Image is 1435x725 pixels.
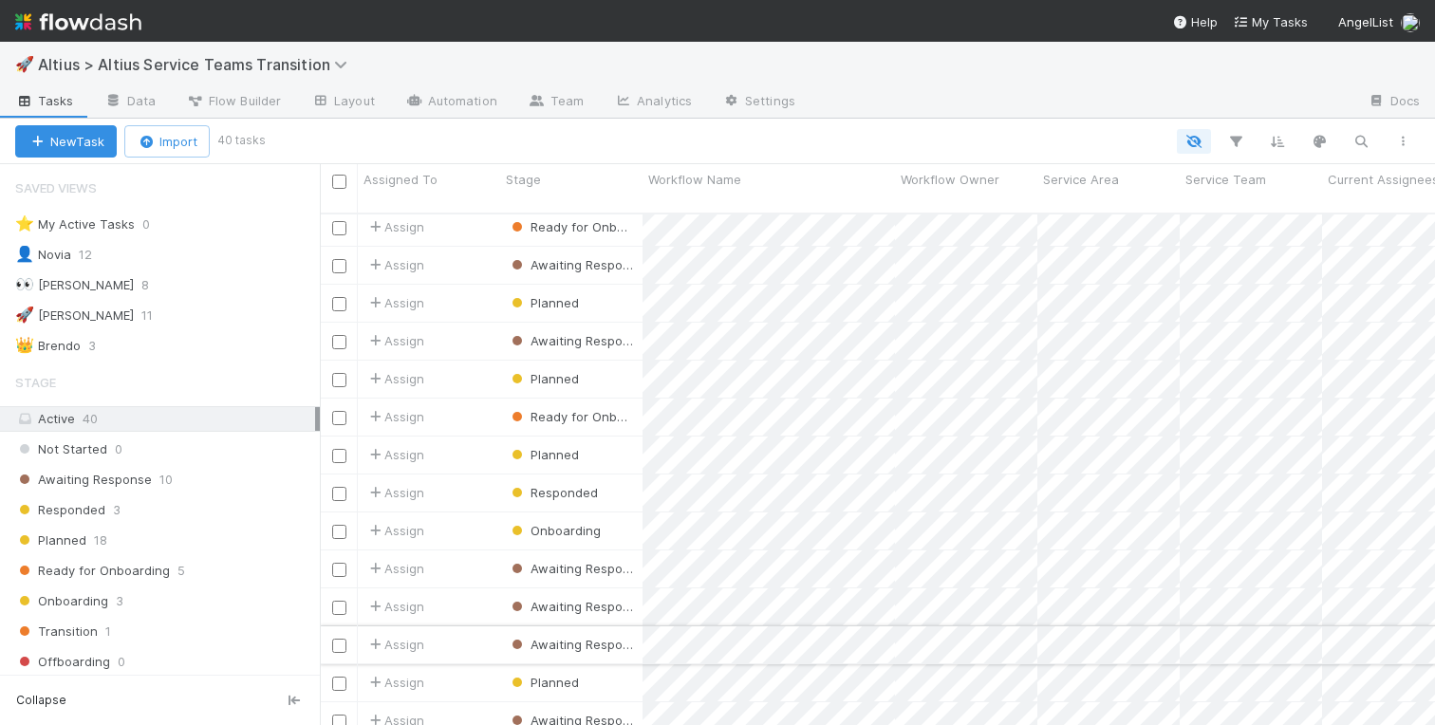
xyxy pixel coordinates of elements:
[1233,14,1308,29] span: My Tasks
[15,304,134,327] div: [PERSON_NAME]
[15,246,34,262] span: 👤
[508,331,633,350] div: Awaiting Response
[508,485,598,500] span: Responded
[508,673,579,692] div: Planned
[508,559,633,578] div: Awaiting Response
[332,601,346,615] input: Toggle Row Selected
[508,333,644,348] span: Awaiting Response
[332,259,346,273] input: Toggle Row Selected
[15,213,135,236] div: My Active Tasks
[217,132,266,149] small: 40 tasks
[707,87,811,118] a: Settings
[508,217,633,236] div: Ready for Onboarding
[365,597,424,616] span: Assign
[83,411,98,426] span: 40
[15,437,107,461] span: Not Started
[186,91,281,110] span: Flow Builder
[1338,14,1393,29] span: AngelList
[508,521,601,540] div: Onboarding
[15,169,97,207] span: Saved Views
[365,559,424,578] span: Assign
[508,561,644,576] span: Awaiting Response
[508,597,633,616] div: Awaiting Response
[15,620,98,643] span: Transition
[506,170,541,189] span: Stage
[38,55,357,74] span: Altius > Altius Service Teams Transition
[1043,170,1119,189] span: Service Area
[332,639,346,653] input: Toggle Row Selected
[15,407,315,431] div: Active
[365,521,424,540] span: Assign
[365,673,424,692] span: Assign
[508,409,662,424] span: Ready for Onboarding
[599,87,707,118] a: Analytics
[365,445,424,464] span: Assign
[15,125,117,158] button: NewTask
[508,219,662,234] span: Ready for Onboarding
[15,273,134,297] div: [PERSON_NAME]
[15,559,170,583] span: Ready for Onboarding
[332,677,346,691] input: Toggle Row Selected
[365,407,424,426] span: Assign
[15,589,108,613] span: Onboarding
[508,483,598,502] div: Responded
[113,498,121,522] span: 3
[508,447,579,462] span: Planned
[901,170,999,189] span: Workflow Owner
[508,635,633,654] div: Awaiting Response
[15,307,34,323] span: 🚀
[94,529,107,552] span: 18
[508,445,579,464] div: Planned
[508,257,644,272] span: Awaiting Response
[142,213,169,236] span: 0
[508,637,644,652] span: Awaiting Response
[15,215,34,232] span: ⭐
[124,125,210,158] button: Import
[332,373,346,387] input: Toggle Row Selected
[16,692,66,709] span: Collapse
[365,331,424,350] span: Assign
[332,221,346,235] input: Toggle Row Selected
[332,297,346,311] input: Toggle Row Selected
[15,91,74,110] span: Tasks
[15,276,34,292] span: 👀
[89,87,171,118] a: Data
[365,635,424,654] span: Assign
[118,650,125,674] span: 0
[365,369,424,388] span: Assign
[15,363,56,401] span: Stage
[508,293,579,312] div: Planned
[508,599,644,614] span: Awaiting Response
[1172,12,1218,31] div: Help
[332,449,346,463] input: Toggle Row Selected
[332,335,346,349] input: Toggle Row Selected
[332,525,346,539] input: Toggle Row Selected
[365,293,424,312] div: Assign
[508,407,633,426] div: Ready for Onboarding
[15,650,110,674] span: Offboarding
[365,255,424,274] span: Assign
[365,483,424,502] span: Assign
[508,255,633,274] div: Awaiting Response
[508,523,601,538] span: Onboarding
[15,529,86,552] span: Planned
[115,437,122,461] span: 0
[1401,13,1420,32] img: avatar_abca0ba5-4208-44dd-8897-90682736f166.png
[332,563,346,577] input: Toggle Row Selected
[141,304,172,327] span: 11
[508,369,579,388] div: Planned
[15,468,152,492] span: Awaiting Response
[116,589,123,613] span: 3
[15,6,141,38] img: logo-inverted-e16ddd16eac7371096b0.svg
[15,56,34,72] span: 🚀
[508,371,579,386] span: Planned
[363,170,438,189] span: Assigned To
[365,217,424,236] span: Assign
